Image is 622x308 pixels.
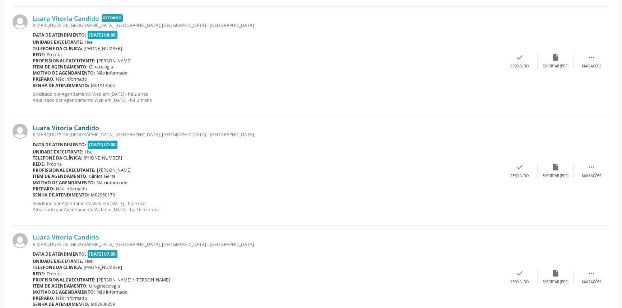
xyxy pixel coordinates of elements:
[588,269,595,277] i: 
[13,233,28,248] img: img
[47,271,62,277] span: Própria
[33,46,82,52] b: Telefone da clínica:
[510,280,529,285] div: Resolvido
[510,64,529,69] div: Resolvido
[552,163,560,171] i: insert_drive_file
[56,295,87,301] span: Não informado
[91,82,115,89] span: M01913606
[91,301,115,307] span: M02909859
[89,283,120,289] span: Uroginecologia
[47,52,62,58] span: Própria
[33,91,502,103] p: Solicitado por Agendamento Web em [DATE] - há 2 anos Atualizado por Agendamento Web em [DATE] - h...
[33,39,83,45] b: Unidade executante:
[33,132,502,138] div: R.MARQUUES DE [GEOGRAPHIC_DATA], [GEOGRAPHIC_DATA], [GEOGRAPHIC_DATA] - [GEOGRAPHIC_DATA]
[33,180,95,186] b: Motivo de agendamento:
[85,39,93,45] span: Hse
[33,14,99,22] a: Luara Vitoria Candido
[33,167,96,173] b: Profissional executante:
[33,64,88,70] b: Item de agendamento:
[543,174,568,179] div: Exportar (PDF)
[33,283,88,289] b: Item de agendamento:
[516,53,524,61] i: check
[33,155,82,161] b: Telefone da clínica:
[33,289,95,295] b: Motivo de agendamento:
[33,186,55,192] b: Preparo:
[47,161,62,167] span: Própria
[552,269,560,277] i: insert_drive_file
[33,301,89,307] b: Senha de atendimento:
[33,142,86,148] b: Data de atendimento:
[543,64,568,69] div: Exportar (PDF)
[582,174,601,179] div: Mais ações
[13,14,28,29] img: img
[33,264,82,270] b: Telefone da clínica:
[97,289,127,295] span: Não informado
[582,64,601,69] div: Mais ações
[84,46,122,52] span: [PHONE_NUMBER]
[33,251,86,257] b: Data de atendimento:
[97,58,131,64] span: [PERSON_NAME]
[33,200,502,213] p: Solicitado por Agendamento Web em [DATE] - há 9 dias Atualizado por Agendamento Web em [DATE] - h...
[33,124,99,132] a: Luara Vitoria Candido
[33,271,45,277] b: Rede:
[510,174,529,179] div: Resolvido
[89,173,115,179] span: Clinica Geral
[97,70,127,76] span: Não informado
[582,280,601,285] div: Mais ações
[516,269,524,277] i: check
[97,277,170,283] span: [PERSON_NAME] / [PERSON_NAME]
[33,277,96,283] b: Profissional executante:
[33,58,96,64] b: Profissional executante:
[56,76,87,82] span: Não informado
[56,186,87,192] span: Não informado
[33,233,99,241] a: Luara Vitoria Candido
[33,241,502,247] div: R.MARQUUES DE [GEOGRAPHIC_DATA], [GEOGRAPHIC_DATA], [GEOGRAPHIC_DATA] - [GEOGRAPHIC_DATA]
[33,192,89,198] b: Senha de atendimento:
[88,250,118,258] span: [DATE] 07:00
[543,280,568,285] div: Exportar (PDF)
[85,149,93,155] span: Hse
[33,76,55,82] b: Preparo:
[588,53,595,61] i: 
[33,295,55,301] b: Preparo:
[13,124,28,139] img: img
[88,31,118,39] span: [DATE] 08:00
[33,22,502,28] div: R.MARQUUES DE [GEOGRAPHIC_DATA], [GEOGRAPHIC_DATA], [GEOGRAPHIC_DATA] - [GEOGRAPHIC_DATA]
[516,163,524,171] i: check
[102,14,123,22] span: Retorno
[88,141,118,149] span: [DATE] 07:00
[552,53,560,61] i: insert_drive_file
[588,163,595,171] i: 
[84,264,122,270] span: [PHONE_NUMBER]
[33,173,88,179] b: Item de agendamento:
[89,64,113,70] span: Ginecologia
[33,149,83,155] b: Unidade executante:
[91,192,115,198] span: M02960170
[84,155,122,161] span: [PHONE_NUMBER]
[33,161,45,167] b: Rede:
[33,82,89,89] b: Senha de atendimento:
[33,32,86,38] b: Data de atendimento:
[97,180,127,186] span: Não informado
[33,258,83,264] b: Unidade executante:
[33,70,95,76] b: Motivo de agendamento:
[97,167,131,173] span: [PERSON_NAME]
[85,258,93,264] span: Hse
[33,52,45,58] b: Rede:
